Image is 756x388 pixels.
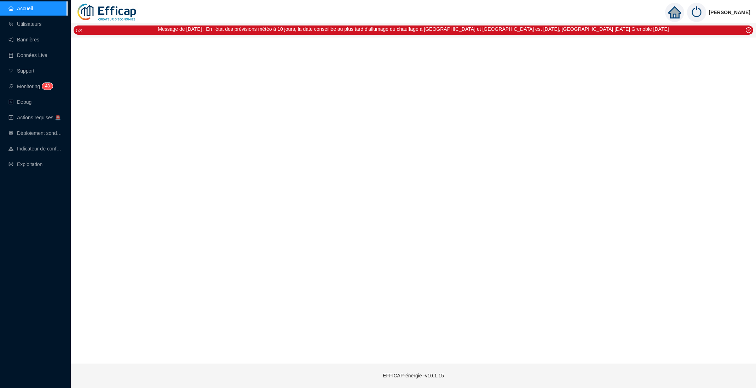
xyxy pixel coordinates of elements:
a: heat-mapIndicateur de confort [8,146,62,152]
div: Message de [DATE] : En l'état des prévisions météo à 10 jours, la date conseillée au plus tard d'... [158,25,669,33]
i: 1 / 3 [75,28,82,33]
sup: 48 [42,83,52,90]
a: notificationBannières [8,37,39,42]
span: EFFICAP-énergie - v10.1.15 [383,373,444,378]
span: close-circle [746,27,751,33]
a: questionSupport [8,68,34,74]
span: 4 [45,84,47,89]
a: codeDebug [8,99,31,105]
a: teamUtilisateurs [8,21,41,27]
span: [PERSON_NAME] [709,1,750,24]
a: monitorMonitoring48 [8,84,51,89]
span: 8 [47,84,50,89]
span: home [668,6,681,19]
a: homeAccueil [8,6,33,11]
img: power [687,3,706,22]
a: databaseDonnées Live [8,52,47,58]
span: Actions requises 🚨 [17,115,61,120]
a: slidersExploitation [8,161,42,167]
span: check-square [8,115,13,120]
a: clusterDéploiement sondes [8,130,62,136]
